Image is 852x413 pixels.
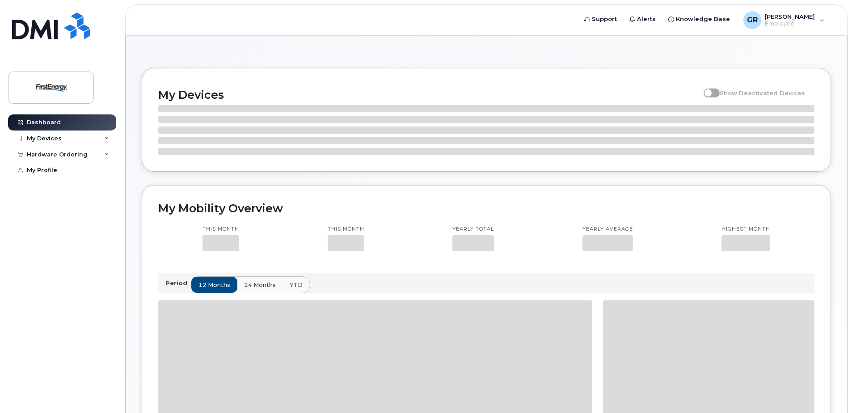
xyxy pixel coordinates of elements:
input: Show Deactivated Devices [704,84,711,92]
span: 24 months [244,281,276,289]
p: Highest month [721,226,770,233]
h2: My Devices [158,88,699,101]
span: YTD [290,281,303,289]
h2: My Mobility Overview [158,202,814,215]
p: Period [165,279,191,287]
p: This month [202,226,239,233]
p: Yearly total [452,226,494,233]
p: Yearly average [582,226,633,233]
p: This month [328,226,364,233]
span: Show Deactivated Devices [720,89,805,97]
